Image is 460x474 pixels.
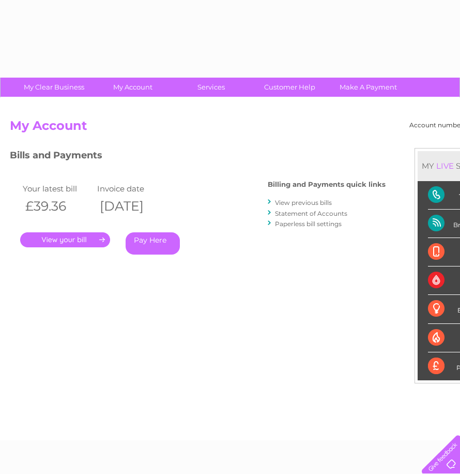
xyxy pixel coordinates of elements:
td: Your latest bill [20,182,95,196]
a: View previous bills [275,199,332,206]
h4: Billing and Payments quick links [268,181,386,188]
a: My Account [90,78,175,97]
th: [DATE] [95,196,169,217]
th: £39.36 [20,196,95,217]
h3: Bills and Payments [10,148,386,166]
div: LIVE [434,161,456,171]
a: . [20,232,110,247]
td: Invoice date [95,182,169,196]
a: Pay Here [126,232,180,255]
a: Paperless bill settings [275,220,342,228]
a: Make A Payment [326,78,411,97]
a: My Clear Business [11,78,97,97]
a: Services [168,78,254,97]
a: Statement of Accounts [275,210,347,217]
a: Customer Help [247,78,332,97]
